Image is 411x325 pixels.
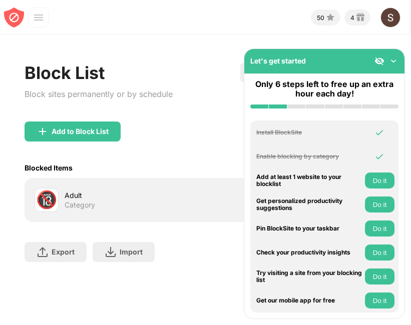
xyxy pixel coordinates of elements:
[374,127,384,137] img: omni-check.svg
[324,11,336,23] img: points-small.svg
[256,153,362,160] div: Enable blocking by category
[4,7,24,27] img: blocksite-icon-red.svg
[36,189,57,210] div: 🔞
[120,247,143,256] div: Import
[354,11,366,23] img: reward-small.svg
[256,269,362,284] div: Try visiting a site from your blocking list
[365,292,394,308] button: Do it
[25,163,73,172] div: Blocked Items
[25,87,173,101] div: Block sites permanently or by schedule
[256,297,362,304] div: Get our mobile app for free
[374,56,384,66] img: eye-not-visible.svg
[365,172,394,188] button: Do it
[365,244,394,260] button: Do it
[65,200,95,209] div: Category
[52,247,75,256] div: Export
[52,127,109,135] div: Add to Block List
[65,190,205,200] div: Adult
[256,173,362,188] div: Add at least 1 website to your blocklist
[256,249,362,256] div: Check your productivity insights
[250,79,398,98] div: Only 6 steps left to free up an extra hour each day!
[388,56,398,66] img: omni-setup-toggle.svg
[256,225,362,232] div: Pin BlockSite to your taskbar
[25,62,173,83] div: Block List
[250,56,306,65] div: Let's get started
[256,197,362,212] div: Get personalized productivity suggestions
[380,7,400,27] img: ACg8ocKHqCI_4RBJfrNEm25yTsnYU2xRSqRsdt6wnie4Ew5MmuSWng=s96-c
[317,14,324,21] div: 50
[374,151,384,161] img: omni-check.svg
[256,129,362,136] div: Install BlockSite
[365,196,394,212] button: Do it
[365,268,394,284] button: Do it
[365,220,394,236] button: Do it
[350,14,354,21] div: 4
